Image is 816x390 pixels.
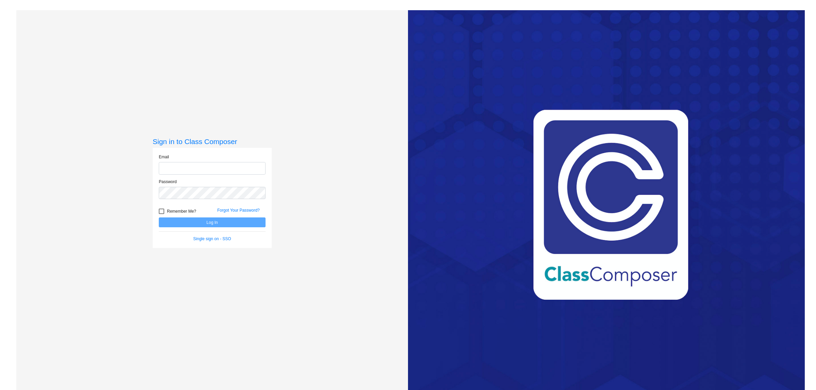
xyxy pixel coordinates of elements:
[159,217,266,227] button: Log In
[193,236,231,241] a: Single sign on - SSO
[217,208,260,213] a: Forgot Your Password?
[153,137,272,146] h3: Sign in to Class Composer
[167,207,196,215] span: Remember Me?
[159,154,169,160] label: Email
[159,179,177,185] label: Password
